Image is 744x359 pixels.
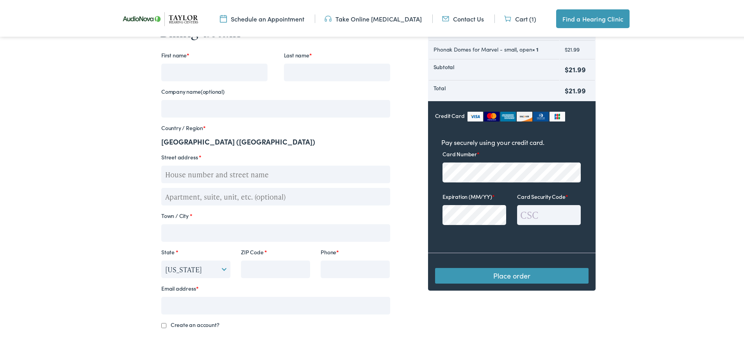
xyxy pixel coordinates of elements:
[284,48,390,59] label: Last name
[171,319,219,327] span: Create an account?
[484,110,500,120] img: mastercard
[325,13,332,21] img: utility icon
[532,44,539,52] strong: × 1
[220,13,304,21] a: Schedule an Appointment
[176,246,178,254] abbr: required
[435,109,565,120] label: Credit Card
[517,110,532,120] img: discover
[161,164,390,182] input: House number and street name
[517,204,581,223] input: CSC
[550,110,565,120] img: jcb
[492,191,495,199] abbr: required
[429,57,559,78] th: Subtotal
[325,13,422,21] a: Take Online [MEDICAL_DATA]
[565,84,569,94] span: $
[161,209,390,220] label: Town / City
[566,191,568,199] abbr: required
[161,135,315,145] strong: [GEOGRAPHIC_DATA] ([GEOGRAPHIC_DATA])
[467,110,483,120] img: visa
[201,86,225,94] span: (optional)
[441,136,582,146] p: Pay securely using your credit card.
[504,13,511,21] img: utility icon
[161,281,390,292] label: Email address
[190,210,193,218] abbr: required
[565,63,569,73] span: $
[161,48,268,59] label: First name
[309,50,312,57] abbr: required
[161,121,390,132] label: Country / Region
[199,152,202,159] abbr: required
[161,150,390,161] label: Street address
[161,245,230,256] label: State
[565,44,580,52] bdi: 21.99
[429,79,559,99] th: Total
[220,13,227,21] img: utility icon
[442,147,581,158] label: Card Number
[504,13,536,21] a: Cart (1)
[435,266,589,282] button: Place order
[565,63,586,73] bdi: 21.99
[160,22,391,39] h3: Billing details
[442,13,484,21] a: Contact Us
[517,189,581,200] label: Card Security Code
[565,44,567,52] span: $
[241,245,310,256] label: ZIP Code
[161,186,390,204] input: Apartment, suite, unit, etc. (optional)
[442,189,506,200] label: Expiration (MM/YY)
[556,8,630,27] a: Find a Hearing Clinic
[500,110,516,120] img: amex
[336,246,339,254] abbr: required
[203,122,206,130] abbr: required
[565,84,586,94] bdi: 21.99
[264,246,267,254] abbr: required
[196,283,199,291] abbr: required
[477,148,480,156] abbr: required
[321,245,390,256] label: Phone
[187,50,189,57] abbr: required
[429,39,559,57] td: Phonak Domes for Marvel - small, open
[442,13,449,21] img: utility icon
[161,84,390,95] label: Company name
[533,110,549,120] img: dinersclub
[161,321,166,327] input: Create an account?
